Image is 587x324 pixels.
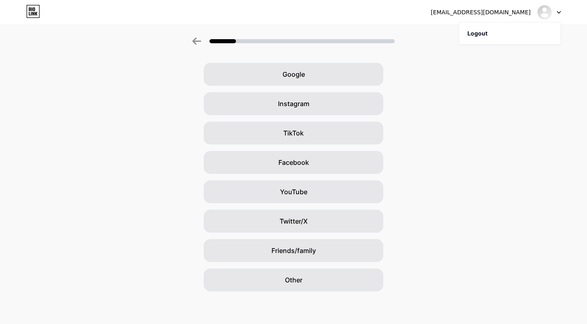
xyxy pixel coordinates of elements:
[278,158,309,167] span: Facebook
[431,8,531,17] div: [EMAIL_ADDRESS][DOMAIN_NAME]
[459,22,560,44] li: Logout
[285,275,302,285] span: Other
[280,216,308,226] span: Twitter/X
[282,69,305,79] span: Google
[278,99,309,109] span: Instagram
[271,246,316,255] span: Friends/family
[283,128,304,138] span: TikTok
[280,187,307,197] span: YouTube
[537,4,552,20] img: Ana Escobar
